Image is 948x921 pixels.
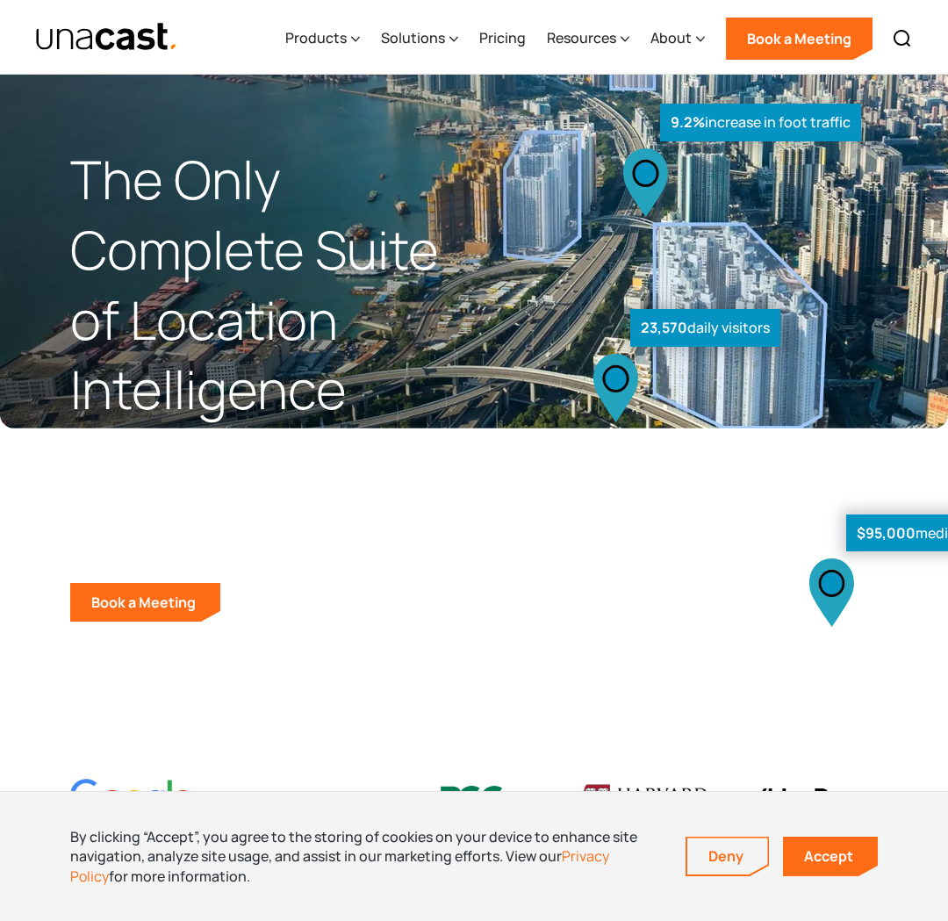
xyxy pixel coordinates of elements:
[687,838,768,874] a: Deny
[381,3,458,75] div: Solutions
[70,779,193,820] img: Google logo Color
[650,27,692,48] div: About
[547,27,616,48] div: Resources
[35,22,178,53] img: Unacast text logo
[726,18,873,60] a: Book a Meeting
[857,523,916,543] strong: $95,000
[641,318,687,337] strong: 23,570
[285,27,347,48] div: Products
[547,3,629,75] div: Resources
[671,112,705,132] strong: 9.2%
[413,774,535,824] img: BCG logo
[660,104,861,141] div: increase in foot traffic
[479,3,526,75] a: Pricing
[381,27,445,48] div: Solutions
[70,846,609,885] a: Privacy Policy
[70,583,220,622] a: Book a Meeting
[755,788,878,810] img: liveramp logo
[70,145,474,495] h1: The Only Complete Suite of Location Intelligence Solutions
[650,3,705,75] div: About
[70,509,474,562] p: Build better products and make smarter decisions with real-world location data.
[70,827,659,886] div: By clicking “Accept”, you agree to the storing of cookies on your device to enhance site navigati...
[783,837,878,876] a: Accept
[630,309,780,347] div: daily visitors
[35,22,178,53] a: home
[285,3,360,75] div: Products
[584,779,707,821] img: Harvard U logo
[892,28,913,49] img: Search icon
